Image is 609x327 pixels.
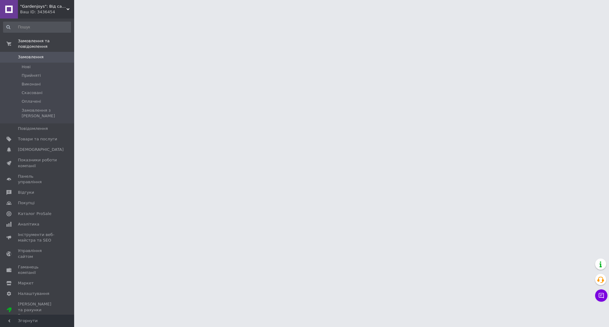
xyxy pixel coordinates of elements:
[18,280,34,286] span: Маркет
[18,221,39,227] span: Аналітика
[18,301,57,318] span: [PERSON_NAME] та рахунки
[18,174,57,185] span: Панель управління
[18,54,44,60] span: Замовлення
[22,73,41,78] span: Прийняті
[18,38,74,49] span: Замовлення та повідомлення
[20,9,74,15] div: Ваш ID: 3436454
[3,22,71,33] input: Пошук
[20,4,66,9] span: "Gardenjoys": Від садової тачки до останнього гвинтика!
[22,81,41,87] span: Виконані
[22,108,70,119] span: Замовлення з [PERSON_NAME]
[22,90,43,96] span: Скасовані
[18,126,48,131] span: Повідомлення
[18,248,57,259] span: Управління сайтом
[18,211,51,217] span: Каталог ProSale
[18,200,35,206] span: Покупці
[18,264,57,275] span: Гаманець компанії
[18,291,49,296] span: Налаштування
[595,289,607,302] button: Чат з покупцем
[22,99,41,104] span: Оплачені
[18,147,64,152] span: [DEMOGRAPHIC_DATA]
[18,232,57,243] span: Інструменти веб-майстра та SEO
[18,157,57,168] span: Показники роботи компанії
[18,190,34,195] span: Відгуки
[18,313,57,318] div: Prom топ
[18,136,57,142] span: Товари та послуги
[22,64,31,70] span: Нові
